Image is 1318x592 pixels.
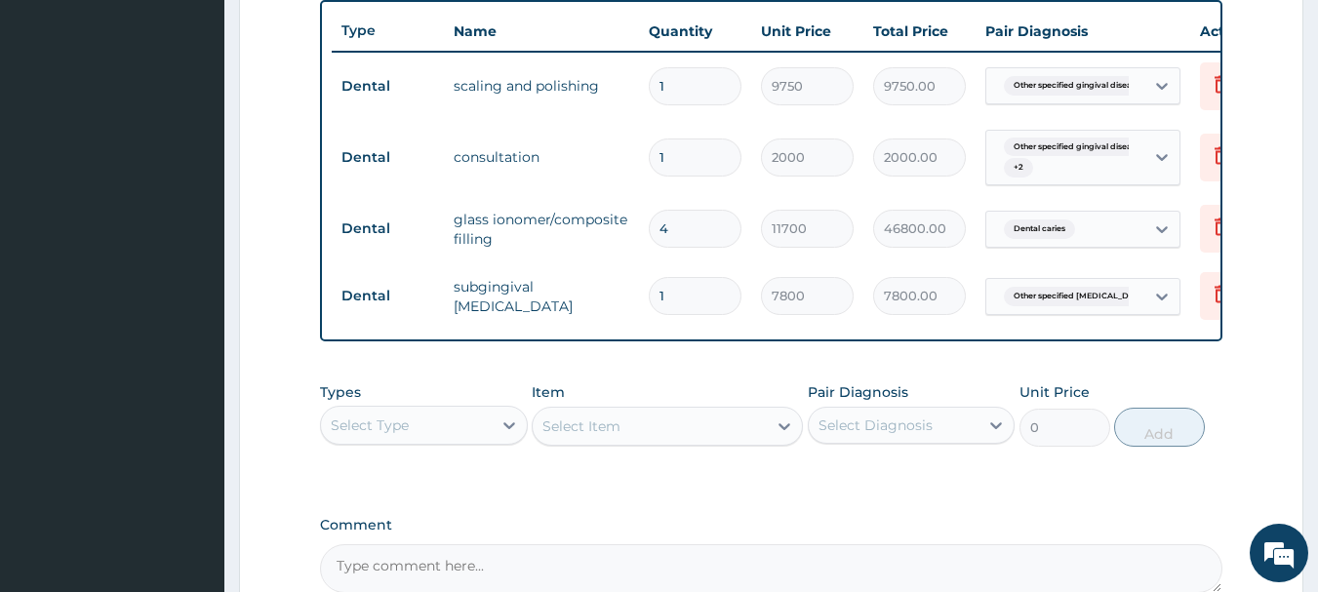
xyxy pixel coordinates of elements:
[332,211,444,247] td: Dental
[1004,158,1033,178] span: + 2
[444,267,639,326] td: subgingival [MEDICAL_DATA]
[1019,382,1090,402] label: Unit Price
[444,138,639,177] td: consultation
[1190,12,1288,51] th: Actions
[444,66,639,105] td: scaling and polishing
[36,98,79,146] img: d_794563401_company_1708531726252_794563401
[808,382,908,402] label: Pair Diagnosis
[976,12,1190,51] th: Pair Diagnosis
[532,382,565,402] label: Item
[332,13,444,49] th: Type
[332,68,444,104] td: Dental
[320,517,1223,533] label: Comment
[751,12,863,51] th: Unit Price
[331,415,409,435] div: Select Type
[444,12,639,51] th: Name
[1004,76,1147,96] span: Other specified gingival disea...
[639,12,751,51] th: Quantity
[1004,138,1147,157] span: Other specified gingival disea...
[1004,219,1075,239] span: Dental caries
[332,139,444,176] td: Dental
[1004,287,1174,306] span: Other specified [MEDICAL_DATA] di...
[863,12,976,51] th: Total Price
[819,415,933,435] div: Select Diagnosis
[113,174,269,371] span: We're online!
[1114,408,1205,447] button: Add
[320,384,361,401] label: Types
[101,109,328,135] div: Chat with us now
[10,389,372,457] textarea: Type your message and hit 'Enter'
[332,278,444,314] td: Dental
[444,200,639,258] td: glass ionomer/composite filling
[320,10,367,57] div: Minimize live chat window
